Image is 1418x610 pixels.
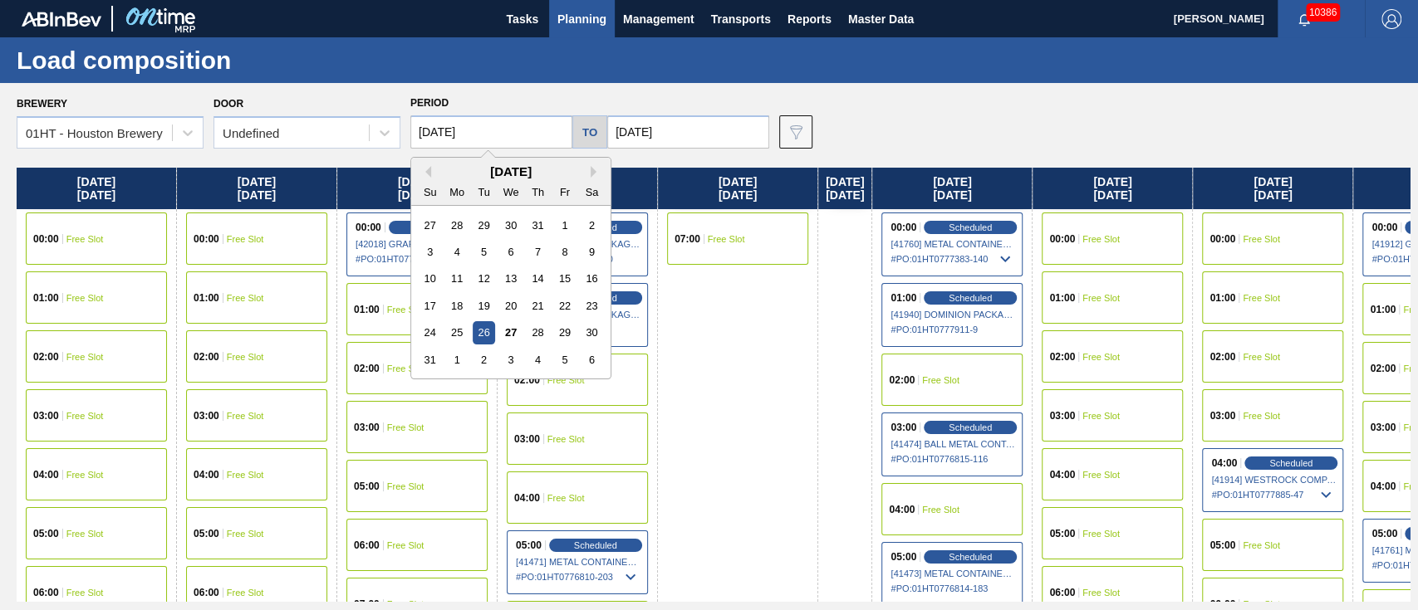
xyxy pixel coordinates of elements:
[889,375,915,385] span: 02:00
[1049,411,1075,421] span: 03:00
[581,295,603,317] div: Choose Saturday, August 23rd, 2025
[499,181,522,203] div: We
[446,321,469,344] div: Choose Monday, August 25th, 2025
[1306,3,1340,22] span: 10386
[499,349,522,371] div: Choose Wednesday, September 3rd, 2025
[553,214,576,237] div: Choose Friday, August 1st, 2025
[66,470,104,480] span: Free Slot
[581,214,603,237] div: Choose Saturday, August 2nd, 2025
[227,411,264,421] span: Free Slot
[194,352,219,362] span: 02:00
[547,493,585,503] span: Free Slot
[574,540,617,550] span: Scheduled
[1370,305,1396,315] span: 01:00
[419,181,441,203] div: Su
[1049,293,1075,303] span: 01:00
[527,241,549,263] div: Choose Thursday, August 7th, 2025
[66,352,104,362] span: Free Slot
[499,321,522,344] div: Choose Wednesday, August 27th, 2025
[17,51,312,70] h1: Load composition
[516,557,640,567] span: [41471] METAL CONTAINER CORPORATION - 0008219743
[527,349,549,371] div: Choose Thursday, September 4th, 2025
[708,234,745,244] span: Free Slot
[553,181,576,203] div: Fr
[788,9,832,29] span: Reports
[553,241,576,263] div: Choose Friday, August 8th, 2025
[1269,458,1313,468] span: Scheduled
[504,9,541,29] span: Tasks
[411,164,611,178] div: [DATE]
[473,267,495,290] div: Choose Tuesday, August 12th, 2025
[922,505,959,515] span: Free Slot
[891,578,1015,598] span: # PO : 01HT0776814-183
[356,222,381,232] span: 00:00
[17,168,176,209] div: [DATE] [DATE]
[1082,588,1120,598] span: Free Slot
[514,375,540,385] span: 02:00
[473,214,495,237] div: Choose Tuesday, July 29th, 2025
[891,439,1015,449] span: [41474] BALL METAL CONTAINER GROUP - 0008342641
[227,234,264,244] span: Free Slot
[591,166,602,178] button: Next Month
[446,214,469,237] div: Choose Monday, July 28th, 2025
[581,321,603,344] div: Choose Saturday, August 30th, 2025
[473,241,495,263] div: Choose Tuesday, August 5th, 2025
[387,305,424,315] span: Free Slot
[1209,540,1235,550] span: 05:00
[1243,599,1280,609] span: Free Slot
[1049,470,1075,480] span: 04:00
[416,212,605,373] div: month 2025-08
[514,434,540,444] span: 03:00
[527,181,549,203] div: Th
[387,540,424,550] span: Free Slot
[33,352,59,362] span: 02:00
[1082,411,1120,421] span: Free Slot
[66,588,104,598] span: Free Slot
[1049,588,1075,598] span: 06:00
[1033,168,1192,209] div: [DATE] [DATE]
[675,234,700,244] span: 07:00
[922,375,959,385] span: Free Slot
[354,305,380,315] span: 01:00
[419,295,441,317] div: Choose Sunday, August 17th, 2025
[581,181,603,203] div: Sa
[1082,529,1120,539] span: Free Slot
[1371,529,1397,539] span: 05:00
[872,168,1032,209] div: [DATE] [DATE]
[410,115,572,149] input: mm/dd/yyyy
[446,295,469,317] div: Choose Monday, August 18th, 2025
[499,214,522,237] div: Choose Wednesday, July 30th, 2025
[949,293,992,303] span: Scheduled
[194,411,219,421] span: 03:00
[26,126,163,140] div: 01HT - Houston Brewery
[891,310,1015,320] span: [41940] DOMINION PACKAGING, INC. - 0008325026
[1371,222,1397,232] span: 00:00
[473,295,495,317] div: Choose Tuesday, August 19th, 2025
[516,540,542,550] span: 05:00
[194,470,219,480] span: 04:00
[473,321,495,344] div: Choose Tuesday, August 26th, 2025
[419,214,441,237] div: Choose Sunday, July 27th, 2025
[1049,529,1075,539] span: 05:00
[66,411,104,421] span: Free Slot
[227,293,264,303] span: Free Slot
[891,249,1015,269] span: # PO : 01HT0777383-140
[354,422,380,432] span: 03:00
[527,267,549,290] div: Choose Thursday, August 14th, 2025
[66,293,104,303] span: Free Slot
[1211,458,1237,468] span: 04:00
[473,349,495,371] div: Choose Tuesday, September 2nd, 2025
[891,569,1015,578] span: [41473] METAL CONTAINER CORPORATION - 0008219743
[1370,364,1396,373] span: 02:00
[949,552,992,562] span: Scheduled
[711,9,771,29] span: Transports
[1209,234,1235,244] span: 00:00
[354,540,380,550] span: 06:00
[223,126,279,140] div: Undefined
[581,349,603,371] div: Choose Saturday, September 6th, 2025
[33,470,59,480] span: 04:00
[1370,481,1396,491] span: 04:00
[499,267,522,290] div: Choose Wednesday, August 13th, 2025
[337,168,497,209] div: [DATE] [DATE]
[387,364,424,373] span: Free Slot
